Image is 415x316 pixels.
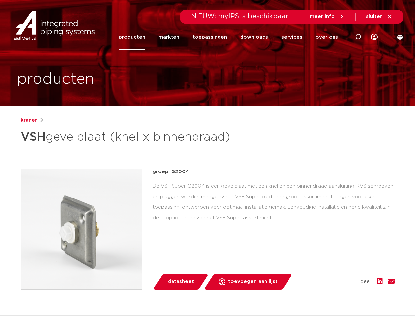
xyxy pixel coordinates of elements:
h1: producten [17,69,94,90]
strong: VSH [21,131,46,143]
div: De VSH Super G2004 is een gevelplaat met een knel en een binnendraad aansluiting. RVS schroeven e... [153,181,395,223]
a: markten [158,24,179,50]
span: meer info [310,14,335,19]
a: datasheet [153,274,209,290]
p: groep: G2004 [153,168,395,176]
img: Product Image for VSH gevelplaat (knel x binnendraad) [21,168,142,289]
a: meer info [310,14,345,20]
h1: gevelplaat (knel x binnendraad) [21,127,267,147]
span: datasheet [168,276,194,287]
a: downloads [240,24,268,50]
span: NIEUW: myIPS is beschikbaar [191,13,288,20]
a: toepassingen [193,24,227,50]
span: sluiten [366,14,383,19]
a: services [281,24,302,50]
a: kranen [21,117,38,124]
span: toevoegen aan lijst [228,276,278,287]
span: deel: [360,278,372,286]
a: sluiten [366,14,393,20]
nav: Menu [119,24,338,50]
a: producten [119,24,145,50]
a: over ons [315,24,338,50]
